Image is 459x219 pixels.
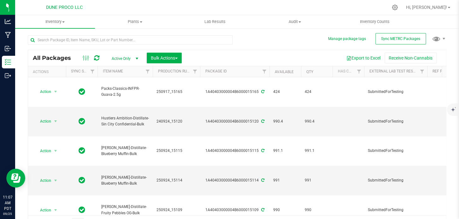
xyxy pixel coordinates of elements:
a: Inventory [15,15,95,28]
span: [PERSON_NAME]-Distillate-Fruity Pebbles OG-Bulk [101,204,149,216]
a: Lab Results [175,15,255,28]
span: In Sync [79,205,85,214]
inline-svg: Analytics [5,18,11,25]
a: Plants [95,15,175,28]
span: select [52,147,60,155]
a: Filter [417,66,427,77]
span: Sync from Compliance System [260,89,264,94]
span: Action [34,147,51,155]
a: Filter [354,66,364,77]
span: select [52,206,60,215]
a: External Lab Test Result [369,69,419,73]
span: SubmittedForTesting [368,207,423,213]
span: Audit [255,19,334,25]
span: 991.1 [305,148,329,154]
span: In Sync [79,87,85,96]
span: 991 [305,177,329,183]
span: [PERSON_NAME]-Distillate-Blueberry Muffin-Bulk [101,175,149,187]
div: 1A40403000004B6000015165 [199,89,270,95]
span: 424 [305,89,329,95]
a: Available [274,70,293,74]
button: Manage package tags [328,36,366,42]
a: Inventory Counts [335,15,415,28]
span: Sync from Compliance System [260,148,264,153]
p: 09/25 [3,211,12,216]
span: Packs-Classics-INFPR-Guava-2.5g [101,86,149,98]
span: Sync METRC Packages [381,37,420,41]
span: Sync from Compliance System [260,208,264,212]
inline-svg: Inventory [5,59,11,65]
div: 1A40403000004B6000015109 [199,207,270,213]
iframe: Resource center [6,169,25,187]
span: 991 [273,177,297,183]
span: Bulk Actions [151,55,178,61]
span: 250924_15114 [156,177,196,183]
span: 990 [305,207,329,213]
div: 1A40403000004B6000015120 [199,118,270,124]
button: Bulk Actions [147,53,182,63]
a: Filter [190,66,200,77]
inline-svg: Manufacturing [5,32,11,38]
span: SubmittedForTesting [368,89,423,95]
inline-svg: Inbound [5,45,11,52]
span: Hustlers Ambition-Distillate-Sin City Confidential-Bulk [101,115,149,127]
div: Actions [33,70,63,74]
span: 990 [273,207,297,213]
span: SubmittedForTesting [368,148,423,154]
span: SubmittedForTesting [368,177,423,183]
a: Filter [142,66,153,77]
input: Search Package ID, Item Name, SKU, Lot or Part Number... [28,35,232,45]
span: Plants [95,19,174,25]
span: select [52,87,60,96]
span: SubmittedForTesting [368,118,423,124]
div: 1A40403000004B6000015115 [199,148,270,154]
a: Filter [259,66,269,77]
inline-svg: Outbound [5,72,11,79]
span: 424 [273,89,297,95]
a: Sync Status [71,69,95,73]
span: In Sync [79,117,85,126]
span: Hi, [PERSON_NAME]! [406,5,447,10]
span: 990.4 [273,118,297,124]
span: 990.4 [305,118,329,124]
span: Action [34,206,51,215]
span: 250924_15109 [156,207,196,213]
span: In Sync [79,146,85,155]
th: Has COA [332,66,364,77]
span: DUNE PROCO LLC [46,5,83,10]
a: Filter [87,66,97,77]
span: Action [34,176,51,185]
span: All Packages [33,55,77,61]
a: Item Name [103,69,123,73]
span: 250917_15165 [156,89,196,95]
span: 250924_15115 [156,148,196,154]
span: select [52,117,60,126]
span: Inventory [15,19,95,25]
span: In Sync [79,176,85,185]
a: Audit [255,15,335,28]
button: Receive Non-Cannabis [385,53,437,63]
span: Lab Results [196,19,234,25]
span: [PERSON_NAME]-Distillate-Blueberry Muffin-Bulk [101,145,149,157]
button: Sync METRC Packages [375,33,426,44]
button: Export to Excel [342,53,385,63]
p: 11:07 AM PDT [3,194,12,211]
span: Action [34,87,51,96]
span: Inventory Counts [351,19,398,25]
span: Sync from Compliance System [260,119,264,124]
span: Sync from Compliance System [260,178,264,182]
span: 991.1 [273,148,297,154]
span: select [52,176,60,185]
span: Action [34,117,51,126]
a: Production Run [158,69,190,73]
span: 240924_15120 [156,118,196,124]
div: Manage settings [391,4,399,10]
a: Package ID [205,69,227,73]
a: Qty [306,70,313,74]
div: 1A40403000004B6000015114 [199,177,270,183]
